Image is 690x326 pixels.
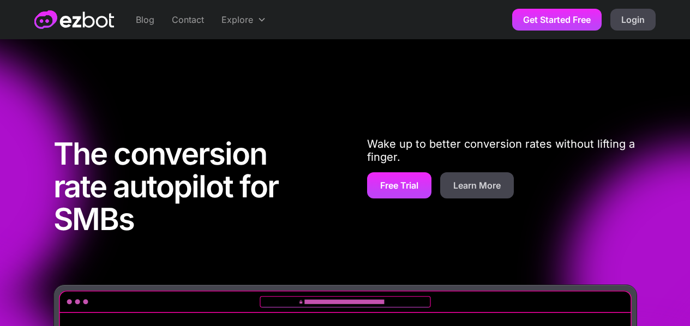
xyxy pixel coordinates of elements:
[53,137,323,241] h1: The conversion rate autopilot for SMBs
[367,172,431,198] a: Free Trial
[34,10,114,29] a: home
[440,172,514,198] a: Learn More
[610,9,656,31] a: Login
[367,137,637,164] p: Wake up to better conversion rates without lifting a finger.
[221,13,253,26] div: Explore
[512,9,602,31] a: Get Started Free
